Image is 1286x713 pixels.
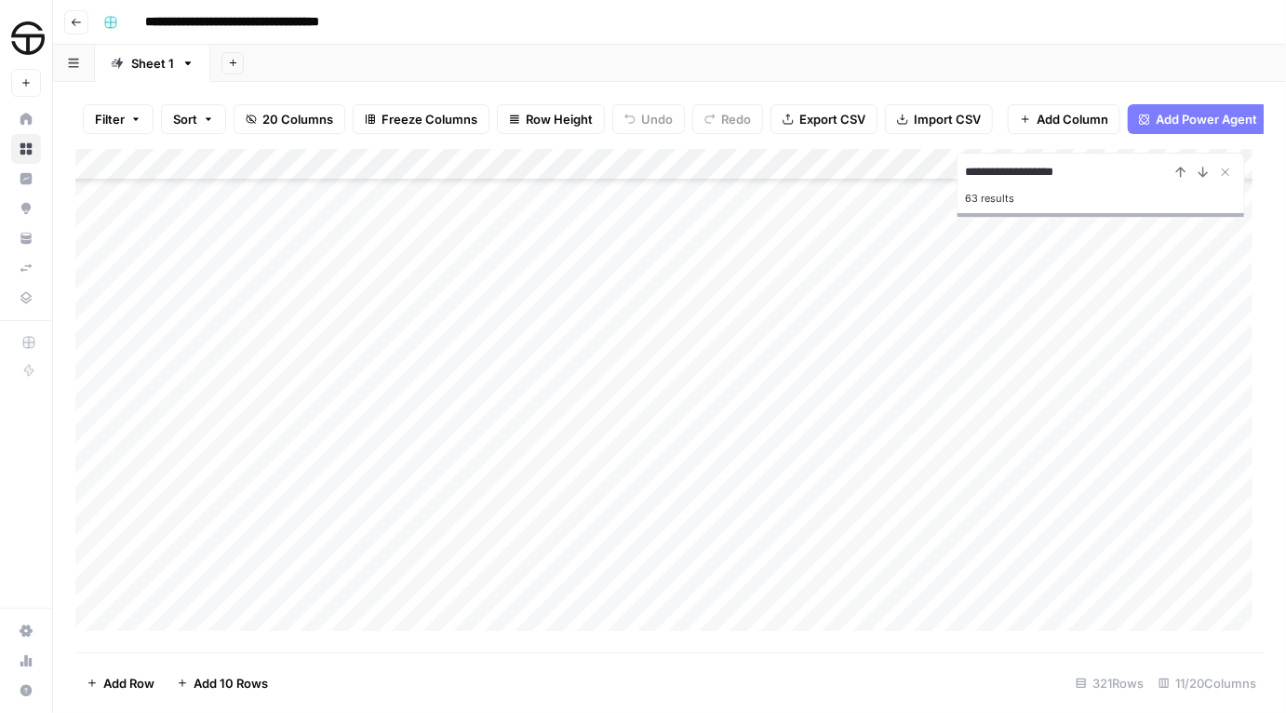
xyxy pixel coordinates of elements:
span: 20 Columns [262,110,333,128]
span: Export CSV [799,110,865,128]
span: Filter [95,110,125,128]
div: Sheet 1 [131,54,174,73]
a: Opportunities [11,194,41,223]
button: Redo [692,104,763,134]
button: Help + Support [11,676,41,706]
span: Add 10 Rows [194,674,268,693]
a: Usage [11,646,41,676]
div: 321 Rows [1068,668,1151,698]
span: Add Column [1037,110,1108,128]
span: Add Power Agent [1156,110,1257,128]
div: 11/20 Columns [1151,668,1264,698]
button: Row Height [497,104,605,134]
span: Row Height [526,110,593,128]
a: Home [11,104,41,134]
button: Freeze Columns [353,104,489,134]
a: Sheet 1 [95,45,210,82]
button: Add 10 Rows [166,668,279,698]
button: Sort [161,104,226,134]
a: Syncs [11,253,41,283]
a: Browse [11,134,41,164]
button: Import CSV [885,104,993,134]
a: Your Data [11,223,41,253]
span: Import CSV [914,110,981,128]
button: Add Column [1008,104,1120,134]
span: Add Row [103,674,154,693]
div: 63 results [965,187,1237,209]
img: SimpleTire Logo [11,21,45,55]
a: Settings [11,616,41,646]
button: Previous Result [1170,161,1192,183]
button: Add Power Agent [1128,104,1268,134]
button: Add Row [75,668,166,698]
button: 20 Columns [234,104,345,134]
a: Insights [11,164,41,194]
button: Workspace: SimpleTire [11,15,41,61]
span: Undo [641,110,673,128]
a: Data Library [11,283,41,313]
button: Undo [612,104,685,134]
button: Next Result [1192,161,1214,183]
button: Close Search [1214,161,1237,183]
button: Filter [83,104,154,134]
span: Sort [173,110,197,128]
span: Redo [721,110,751,128]
button: Export CSV [770,104,877,134]
span: Freeze Columns [382,110,477,128]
